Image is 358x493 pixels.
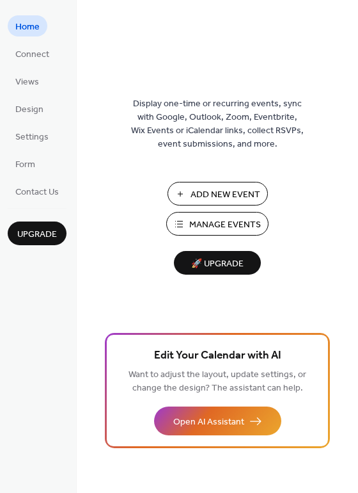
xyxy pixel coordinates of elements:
[8,70,47,92] a: Views
[189,218,261,232] span: Manage Events
[15,20,40,34] span: Home
[8,15,47,36] a: Home
[8,153,43,174] a: Form
[128,366,306,397] span: Want to adjust the layout, update settings, or change the design? The assistant can help.
[15,76,39,89] span: Views
[15,103,43,117] span: Design
[154,347,281,365] span: Edit Your Calendar with AI
[173,416,244,429] span: Open AI Assistant
[8,222,66,245] button: Upgrade
[167,182,268,206] button: Add New Event
[154,407,281,435] button: Open AI Assistant
[182,255,253,273] span: 🚀 Upgrade
[166,212,268,236] button: Manage Events
[174,251,261,275] button: 🚀 Upgrade
[15,186,59,199] span: Contact Us
[8,43,57,64] a: Connect
[15,48,49,61] span: Connect
[131,97,304,151] span: Display one-time or recurring events, sync with Google, Outlook, Zoom, Eventbrite, Wix Events or ...
[191,188,260,202] span: Add New Event
[8,98,51,119] a: Design
[8,181,66,202] a: Contact Us
[8,125,56,147] a: Settings
[17,228,57,241] span: Upgrade
[15,131,49,144] span: Settings
[15,158,35,172] span: Form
